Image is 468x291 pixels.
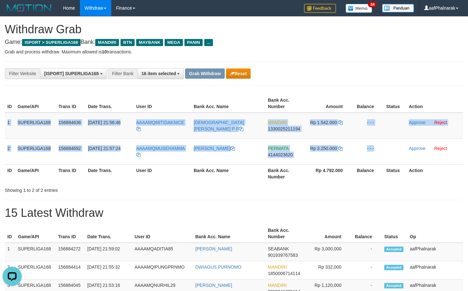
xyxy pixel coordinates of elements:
[406,164,463,183] th: Action
[265,224,305,243] th: Bank Acc. Number
[88,146,121,151] span: [DATE] 21:57:24
[195,283,232,288] a: [PERSON_NAME]
[406,94,463,113] th: Action
[88,120,121,125] span: [DATE] 21:56:46
[305,261,351,279] td: Rp 332,000
[15,261,56,279] td: SUPERLIGA168
[304,4,336,13] img: Feedback.jpg
[191,164,265,183] th: Bank Acc. Name
[59,120,81,125] span: 156884636
[15,113,56,139] td: SUPERLIGA168
[59,146,81,151] span: 156884692
[407,224,463,243] th: Op
[5,3,53,13] img: MOTION_logo.png
[5,164,15,183] th: ID
[352,164,384,183] th: Balance
[305,243,351,261] td: Rp 3,000,000
[305,164,352,183] th: Rp 4.792.000
[108,68,137,79] div: Filter Bank
[352,138,384,164] td: - - -
[194,146,235,151] a: [PERSON_NAME]
[384,94,406,113] th: Status
[193,224,265,243] th: Bank Acc. Name
[305,94,352,113] th: Amount
[268,126,300,131] span: Copy 1330025211194 to clipboard
[195,246,232,251] a: [PERSON_NAME]
[384,247,403,252] span: Accepted
[22,39,81,46] span: ISPORT > SUPERLIGA168
[40,68,106,79] button: [ISPORT] SUPERLIGA168
[434,146,447,151] a: Reject
[268,246,289,251] span: SEABANK
[352,113,384,139] td: - - -
[434,120,447,125] a: Reject
[102,49,107,54] strong: 10
[5,185,190,193] div: Showing 1 to 2 of 2 entries
[15,224,56,243] th: Game/API
[226,68,251,79] button: Reset
[134,164,191,183] th: User ID
[5,23,463,36] h1: Withdraw Grab
[338,120,343,125] a: Copy 1542000 to clipboard
[5,243,15,261] td: 1
[15,138,56,164] td: SUPERLIGA168
[195,264,241,270] a: DWIAGUS PURNOMO
[382,224,407,243] th: Status
[85,94,134,113] th: Date Trans.
[121,39,135,46] span: BTN
[56,243,85,261] td: 156884272
[136,146,185,157] a: AAAAMQMUSEHAMMA
[407,261,463,279] td: aafPhalnarak
[194,120,244,131] a: [DEMOGRAPHIC_DATA][PERSON_NAME] P F
[384,283,403,288] span: Accepted
[268,152,293,157] span: Copy 4144023620 to clipboard
[5,138,15,164] td: 2
[268,264,287,270] span: MANDIRI
[56,261,85,279] td: 156884414
[85,261,132,279] td: [DATE] 21:55:32
[3,3,22,22] button: Open LiveChat chat widget
[265,164,305,183] th: Bank Acc. Number
[409,146,425,151] a: Approve
[136,120,184,125] span: AAAAMQ69TIDAKNICE
[382,4,414,12] img: panduan.png
[15,164,56,183] th: Game/API
[44,71,98,76] span: [ISPORT] SUPERLIGA168
[165,39,183,46] span: MEGA
[268,120,287,125] span: MANDIRI
[184,39,203,46] span: PANIN
[305,224,351,243] th: Amount
[5,207,463,219] h1: 15 Latest Withdraw
[136,146,185,151] span: AAAAMQMUSEHAMMA
[132,224,193,243] th: User ID
[409,120,425,125] a: Approve
[268,283,287,288] span: MANDIRI
[191,94,265,113] th: Bank Acc. Name
[368,2,377,7] span: 34
[5,94,15,113] th: ID
[56,224,85,243] th: Trans ID
[185,68,224,79] button: Grab Withdraw
[85,243,132,261] td: [DATE] 21:59:02
[5,113,15,139] td: 1
[351,224,382,243] th: Balance
[384,164,406,183] th: Status
[5,261,15,279] td: 2
[407,243,463,261] td: aafPhalnarak
[384,265,403,270] span: Accepted
[338,146,343,151] a: Copy 3250000 to clipboard
[310,146,337,151] span: Rp 3.250.000
[5,49,463,55] p: Grab and process withdraw. Maximum allowed is transactions.
[15,94,56,113] th: Game/API
[134,94,191,113] th: User ID
[351,243,382,261] td: -
[132,243,193,261] td: AAAAMQADITIA85
[56,94,85,113] th: Trans ID
[56,164,85,183] th: Trans ID
[268,253,298,258] span: Copy 901939767583 to clipboard
[136,39,163,46] span: MAYBANK
[268,271,300,276] span: Copy 1850006714114 to clipboard
[141,71,176,76] span: 16 item selected
[268,146,289,151] span: PERMATA
[95,39,119,46] span: MANDIRI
